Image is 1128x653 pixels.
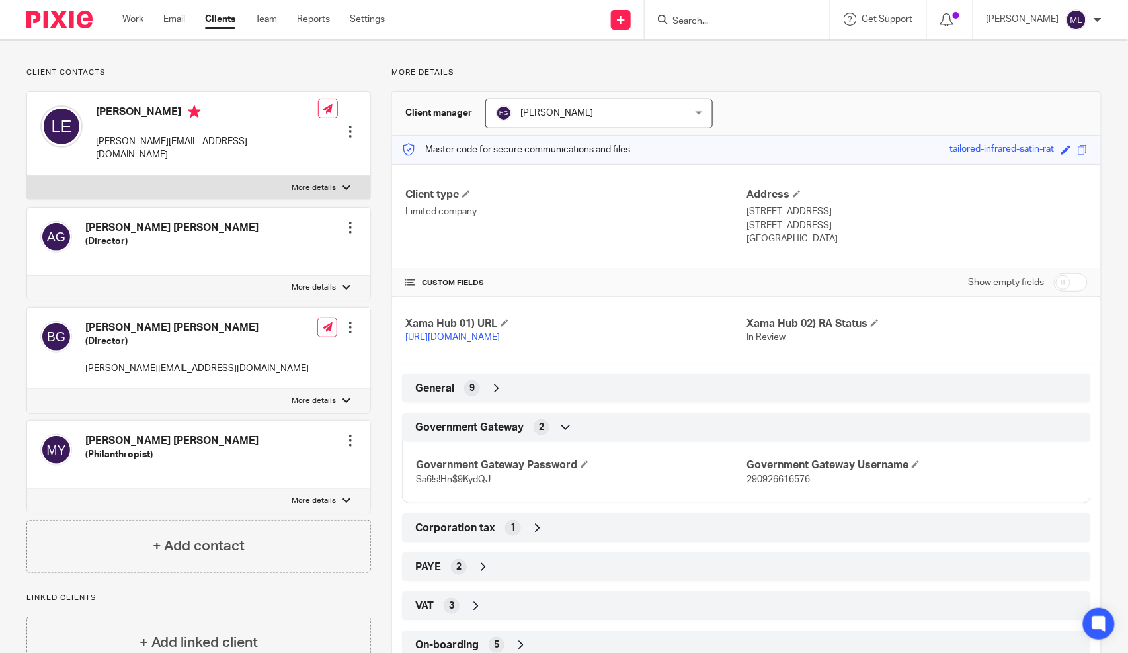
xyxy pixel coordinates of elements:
[153,536,245,556] h4: + Add contact
[205,13,235,26] a: Clients
[987,13,1059,26] p: [PERSON_NAME]
[746,188,1088,202] h4: Address
[85,321,309,335] h4: [PERSON_NAME] [PERSON_NAME]
[405,317,746,331] h4: Xama Hub 01) URL
[746,232,1088,245] p: [GEOGRAPHIC_DATA]
[85,448,259,461] h5: (Philanthropist)
[85,434,259,448] h4: [PERSON_NAME] [PERSON_NAME]
[415,421,524,435] span: Government Gateway
[96,105,318,122] h4: [PERSON_NAME]
[85,221,259,235] h4: [PERSON_NAME] [PERSON_NAME]
[415,599,434,613] span: VAT
[510,521,516,535] span: 1
[405,188,746,202] h4: Client type
[26,593,371,603] p: Linked clients
[402,143,630,156] p: Master code for secure communications and files
[405,278,746,288] h4: CUSTOM FIELDS
[122,13,143,26] a: Work
[405,205,746,218] p: Limited company
[188,105,201,118] i: Primary
[539,421,544,434] span: 2
[746,333,786,342] span: In Review
[85,335,309,348] h5: (Director)
[415,560,441,574] span: PAYE
[494,638,499,652] span: 5
[1066,9,1087,30] img: svg%3E
[969,276,1045,289] label: Show empty fields
[26,67,371,78] p: Client contacts
[292,283,336,293] p: More details
[391,67,1102,78] p: More details
[416,475,491,484] span: Sa6!s!Hn$9KydQJ
[26,11,93,28] img: Pixie
[40,321,72,353] img: svg%3E
[746,205,1088,218] p: [STREET_ADDRESS]
[292,496,336,506] p: More details
[415,521,495,535] span: Corporation tax
[449,599,454,613] span: 3
[671,16,790,28] input: Search
[40,105,83,148] img: svg%3E
[456,560,462,574] span: 2
[469,382,475,395] span: 9
[163,13,185,26] a: Email
[746,317,1088,331] h4: Xama Hub 02) RA Status
[405,333,500,342] a: [URL][DOMAIN_NAME]
[255,13,277,26] a: Team
[415,638,479,652] span: On-boarding
[746,219,1088,232] p: [STREET_ADDRESS]
[292,183,336,193] p: More details
[96,135,318,162] p: [PERSON_NAME][EMAIL_ADDRESS][DOMAIN_NAME]
[85,362,309,375] p: [PERSON_NAME][EMAIL_ADDRESS][DOMAIN_NAME]
[40,221,72,253] img: svg%3E
[496,105,512,121] img: svg%3E
[520,109,593,118] span: [PERSON_NAME]
[140,632,259,653] h4: + Add linked client
[415,382,454,396] span: General
[85,235,259,248] h5: (Director)
[862,15,913,24] span: Get Support
[416,458,746,472] h4: Government Gateway Password
[40,434,72,466] img: svg%3E
[746,458,1077,472] h4: Government Gateway Username
[292,396,336,406] p: More details
[950,142,1055,157] div: tailored-infrared-satin-rat
[297,13,330,26] a: Reports
[350,13,385,26] a: Settings
[746,475,810,484] span: 290926616576
[405,107,472,120] h3: Client manager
